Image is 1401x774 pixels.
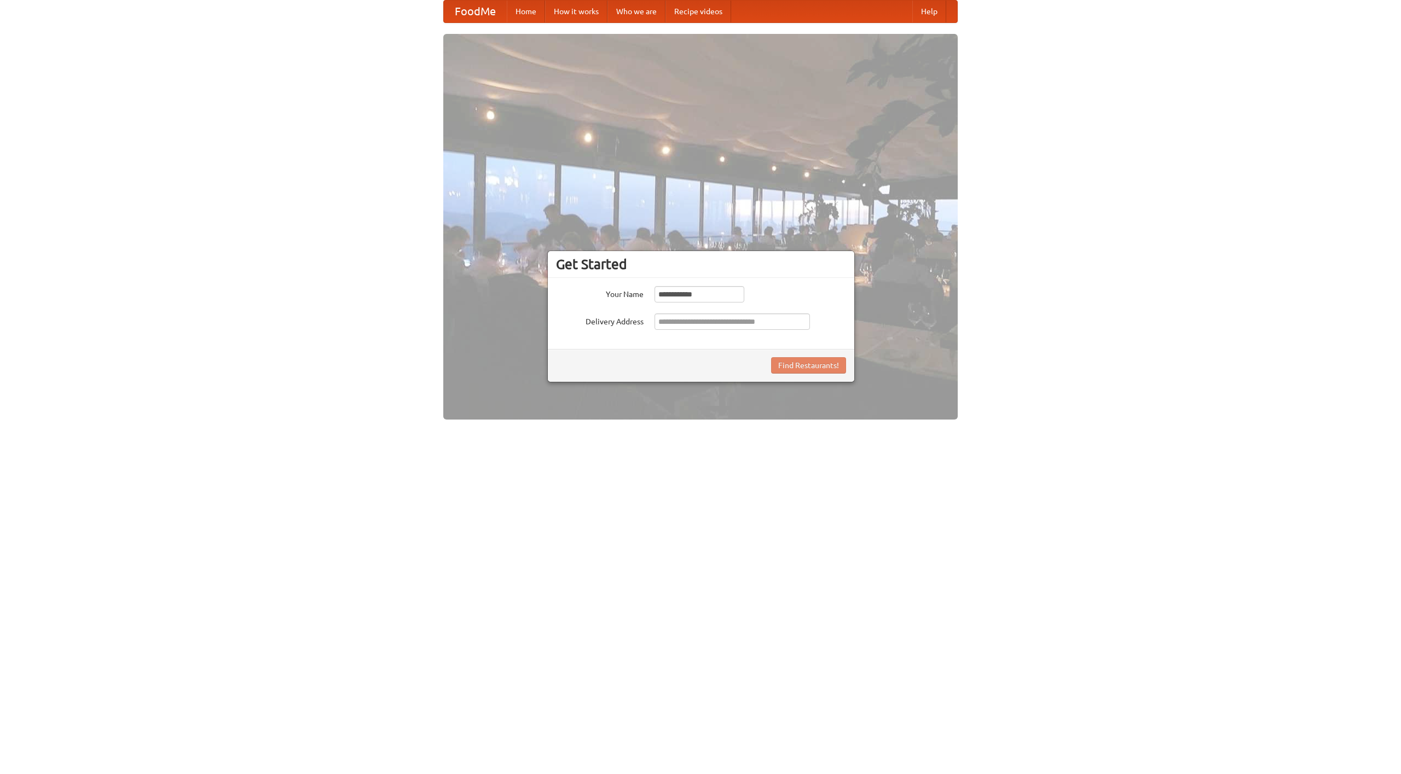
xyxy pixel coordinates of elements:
a: Recipe videos [665,1,731,22]
label: Your Name [556,286,644,300]
a: How it works [545,1,607,22]
a: Help [912,1,946,22]
a: Who we are [607,1,665,22]
h3: Get Started [556,256,846,272]
a: FoodMe [444,1,507,22]
label: Delivery Address [556,313,644,327]
button: Find Restaurants! [771,357,846,374]
a: Home [507,1,545,22]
